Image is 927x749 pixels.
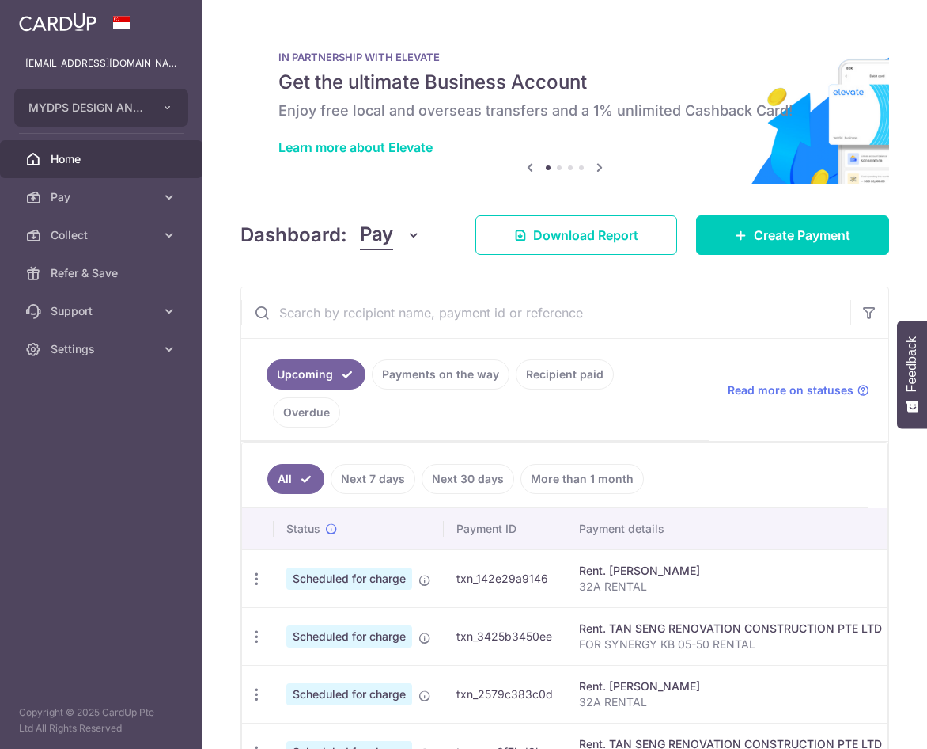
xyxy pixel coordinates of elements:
div: Rent. TAN SENG RENOVATION CONSTRUCTION PTE LTD [579,621,882,637]
p: [EMAIL_ADDRESS][DOMAIN_NAME] [25,55,177,71]
p: 32A RENTAL [579,579,882,595]
img: Renovation banner [240,25,889,184]
button: MYDPS DESIGN AND CONSTRUCTION PTE. LTD. [14,89,188,127]
a: Upcoming [267,359,365,390]
td: txn_2579c383c0d [444,665,566,723]
span: Scheduled for charge [286,683,412,705]
a: Learn more about Elevate [278,139,433,155]
span: Create Payment [754,226,850,245]
span: Support [51,303,155,319]
span: Status [286,521,320,537]
a: Read more on statuses [728,382,869,398]
a: Payments on the way [372,359,509,390]
button: Pay [360,220,421,250]
p: 32A RENTAL [579,694,882,710]
img: CardUp [19,13,96,32]
span: Read more on statuses [728,382,853,398]
th: Payment ID [444,508,566,549]
button: Feedback - Show survey [897,321,927,428]
span: Scheduled for charge [286,568,412,590]
a: Download Report [475,215,677,255]
a: Overdue [273,397,340,428]
span: Settings [51,341,155,357]
span: Feedback [905,336,919,392]
span: Pay [360,220,393,250]
a: All [267,464,324,494]
h5: Get the ultimate Business Account [278,70,851,95]
h6: Enjoy free local and overseas transfers and a 1% unlimited Cashback Card! [278,101,851,120]
td: txn_3425b3450ee [444,607,566,665]
span: Collect [51,227,155,243]
div: Rent. [PERSON_NAME] [579,563,882,579]
p: IN PARTNERSHIP WITH ELEVATE [278,51,851,63]
a: More than 1 month [520,464,644,494]
a: Next 30 days [422,464,514,494]
p: FOR SYNERGY KB 05-50 RENTAL [579,637,882,652]
span: Scheduled for charge [286,625,412,648]
a: Recipient paid [516,359,614,390]
span: Refer & Save [51,265,155,281]
h4: Dashboard: [240,221,347,249]
iframe: Opens a widget where you can find more information [826,701,911,741]
th: Payment details [566,508,895,549]
span: Download Report [533,226,638,245]
td: txn_142e29a9146 [444,549,566,607]
input: Search by recipient name, payment id or reference [241,287,850,338]
span: Pay [51,189,155,205]
span: Home [51,151,155,167]
span: MYDPS DESIGN AND CONSTRUCTION PTE. LTD. [28,100,146,116]
a: Create Payment [696,215,889,255]
div: Rent. [PERSON_NAME] [579,679,882,694]
a: Next 7 days [331,464,415,494]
